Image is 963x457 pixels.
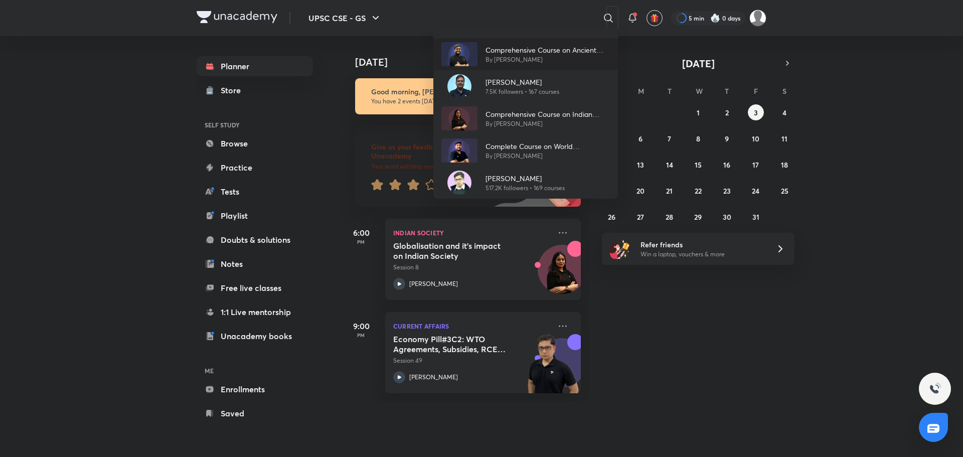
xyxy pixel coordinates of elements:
a: AvatarComplete Course on World Geography through Maps with Current AffairsBy [PERSON_NAME] [433,134,618,167]
a: AvatarComprehensive Course on Indian Society and Social JusticeBy [PERSON_NAME] [433,102,618,134]
p: Comprehensive Course on Indian Society and Social Justice [486,109,610,119]
a: AvatarComprehensive Course on Ancient History, Medieval History and Art and CultureBy [PERSON_NAME] [433,38,618,70]
img: Avatar [441,138,477,163]
img: Avatar [447,74,471,98]
p: [PERSON_NAME] [486,173,565,184]
img: Avatar [441,106,477,130]
img: ttu [929,383,941,395]
p: 7.5K followers • 167 courses [486,87,559,96]
a: Avatar[PERSON_NAME]517.2K followers • 169 courses [433,167,618,199]
p: By [PERSON_NAME] [486,55,610,64]
p: Complete Course on World Geography through Maps with Current Affairs [486,141,610,151]
p: By [PERSON_NAME] [486,119,610,128]
p: [PERSON_NAME] [486,77,559,87]
p: Comprehensive Course on Ancient History, Medieval History and Art and Culture [486,45,610,55]
a: Avatar[PERSON_NAME]7.5K followers • 167 courses [433,70,618,102]
p: By [PERSON_NAME] [486,151,610,161]
p: 517.2K followers • 169 courses [486,184,565,193]
img: Avatar [441,42,477,66]
img: Avatar [447,171,471,195]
